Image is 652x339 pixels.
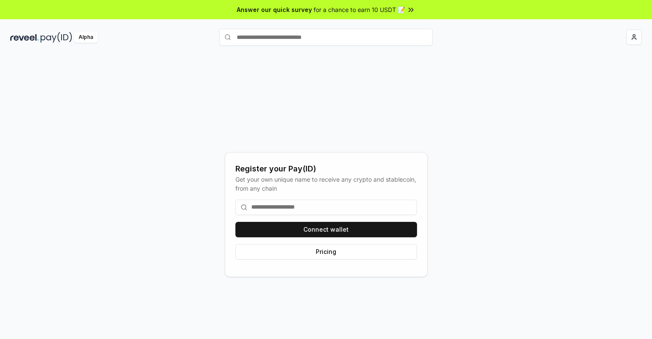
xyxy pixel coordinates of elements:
button: Connect wallet [235,222,417,237]
img: pay_id [41,32,72,43]
button: Pricing [235,244,417,259]
div: Alpha [74,32,98,43]
span: for a chance to earn 10 USDT 📝 [314,5,405,14]
img: reveel_dark [10,32,39,43]
span: Answer our quick survey [237,5,312,14]
div: Get your own unique name to receive any crypto and stablecoin, from any chain [235,175,417,193]
div: Register your Pay(ID) [235,163,417,175]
